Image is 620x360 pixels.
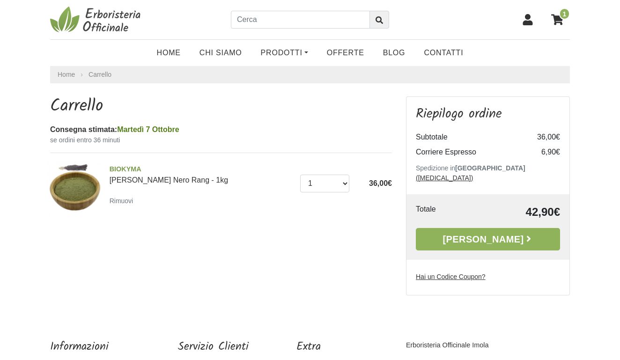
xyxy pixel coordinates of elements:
a: Blog [374,44,415,62]
td: 6,90€ [523,145,560,160]
span: Martedì 7 Ottobre [117,125,179,133]
a: Chi Siamo [190,44,251,62]
nav: breadcrumb [50,66,570,83]
a: ([MEDICAL_DATA]) [416,174,473,182]
span: 36,00€ [369,179,392,187]
a: [PERSON_NAME] [416,228,560,250]
td: Totale [416,204,469,220]
td: 36,00€ [523,130,560,145]
a: OFFERTE [317,44,374,62]
span: BIOKYMA [110,164,293,175]
a: Erboristeria Officinale Imola [406,341,489,349]
h5: Extra [296,340,358,354]
small: Rimuovi [110,197,133,205]
td: 42,90€ [469,204,560,220]
td: Subtotale [416,130,523,145]
h5: Informazioni [50,340,130,354]
input: Cerca [231,11,370,29]
a: 1 [546,8,570,31]
b: [GEOGRAPHIC_DATA] [455,164,525,172]
img: Erboristeria Officinale [50,6,144,34]
small: se ordini entro 36 minuti [50,135,392,145]
p: Spedizione in [416,163,560,183]
h5: Servizio Clienti [178,340,249,354]
td: Corriere Espresso [416,145,523,160]
a: Carrello [89,71,111,78]
span: 1 [559,8,570,20]
img: Henné Nero Rang - 1kg [47,161,103,216]
u: Hai un Codice Coupon? [416,273,486,280]
label: Hai un Codice Coupon? [416,272,486,282]
h1: Carrello [50,96,392,117]
a: Rimuovi [110,195,137,206]
div: Consegna stimata: [50,124,392,135]
a: Contatti [414,44,472,62]
a: Home [58,70,75,80]
a: BIOKYMA[PERSON_NAME] Nero Rang - 1kg [110,164,293,184]
a: Prodotti [251,44,317,62]
a: Home [148,44,190,62]
h3: Riepilogo ordine [416,106,560,122]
